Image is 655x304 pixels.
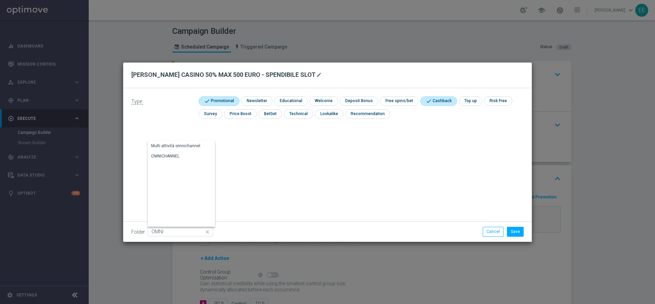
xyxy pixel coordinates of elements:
button: Save [507,227,524,236]
i: mode_edit [316,72,322,78]
h2: [PERSON_NAME] CASINO 50% MAX 500 EURO - SPENDIBILE SLOT [131,71,316,79]
span: Type: [131,99,143,105]
label: Folder [131,229,145,235]
button: mode_edit [316,71,324,79]
button: Cancel [483,227,504,236]
input: Quick find [148,227,213,236]
div: Press SPACE to select this row. [148,151,211,162]
div: Press SPACE to select this row. [148,141,211,151]
div: OMNICHANNEL [151,153,179,159]
div: Multi attività omnichannel [151,143,200,149]
i: close [204,227,211,237]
